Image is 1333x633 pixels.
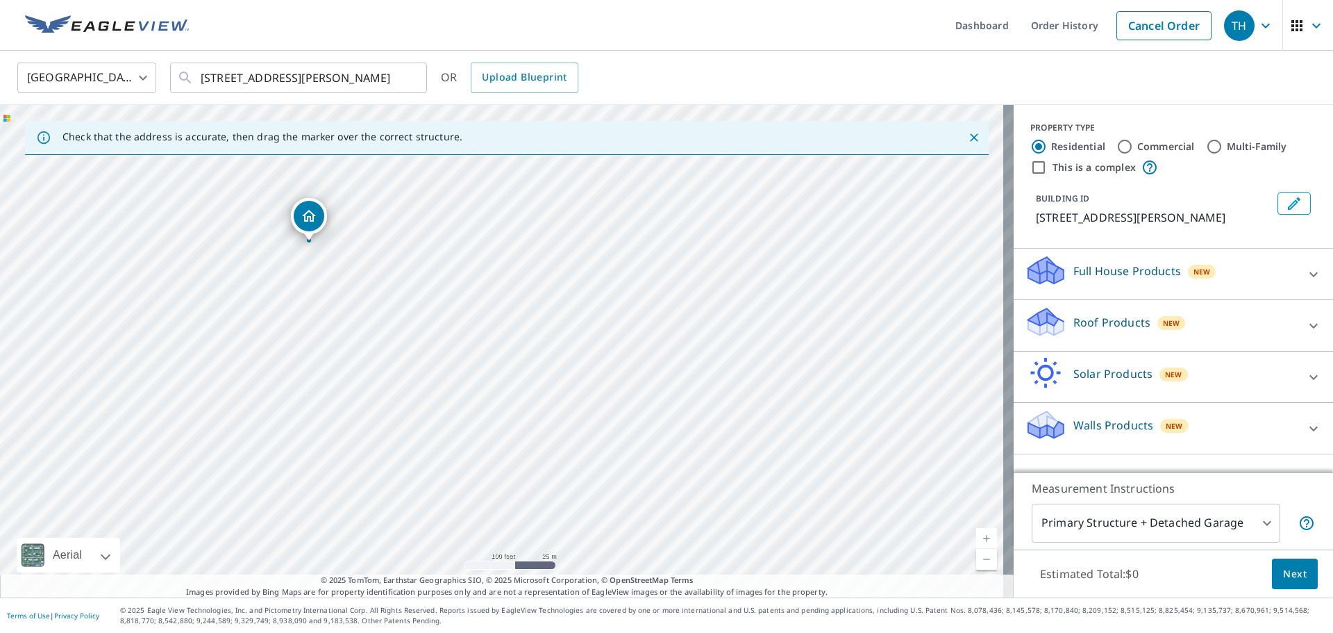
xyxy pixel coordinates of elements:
span: © 2025 TomTom, Earthstar Geographics SIO, © 2025 Microsoft Corporation, © [321,575,694,586]
span: New [1193,266,1211,277]
span: New [1163,318,1180,329]
div: Walls ProductsNew [1025,409,1322,448]
div: Aerial [49,538,86,573]
label: This is a complex [1053,161,1136,174]
div: Primary Structure + Detached Garage [1032,504,1280,543]
div: TH [1224,10,1255,41]
div: Full House ProductsNew [1025,254,1322,294]
a: Current Level 18, Zoom Out [976,549,997,570]
a: Upload Blueprint [471,63,578,93]
button: Next [1272,559,1318,590]
label: Commercial [1137,140,1195,154]
div: OR [441,63,578,93]
span: Next [1283,566,1307,583]
label: Residential [1051,140,1105,154]
a: Current Level 18, Zoom In [976,528,997,549]
div: PROPERTY TYPE [1030,122,1316,134]
a: Terms of Use [7,611,50,620]
div: Roof ProductsNew [1025,306,1322,345]
img: EV Logo [25,15,189,36]
span: Upload Blueprint [482,69,567,86]
p: Walls Products [1073,417,1153,434]
p: Solar Products [1073,365,1152,382]
p: Estimated Total: $0 [1029,559,1150,589]
p: Full House Products [1073,263,1181,279]
p: Measurement Instructions [1032,480,1315,497]
input: Search by address or latitude-longitude [201,58,399,97]
span: New [1166,420,1183,431]
a: Terms [671,575,694,585]
a: OpenStreetMap [610,575,668,585]
p: [STREET_ADDRESS][PERSON_NAME] [1036,209,1272,226]
p: Check that the address is accurate, then drag the marker over the correct structure. [62,131,462,143]
a: Privacy Policy [54,611,99,620]
button: Close [965,129,983,147]
label: Multi-Family [1227,140,1287,154]
p: | [7,611,99,620]
div: [GEOGRAPHIC_DATA] [17,58,156,97]
p: © 2025 Eagle View Technologies, Inc. and Pictometry International Corp. All Rights Reserved. Repo... [120,605,1326,626]
div: Solar ProductsNew [1025,357,1322,397]
a: Cancel Order [1116,11,1212,40]
p: BUILDING ID [1036,192,1089,204]
div: Aerial [17,538,120,573]
p: Roof Products [1073,314,1150,331]
button: Edit building 1 [1277,192,1311,215]
span: New [1165,369,1182,380]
